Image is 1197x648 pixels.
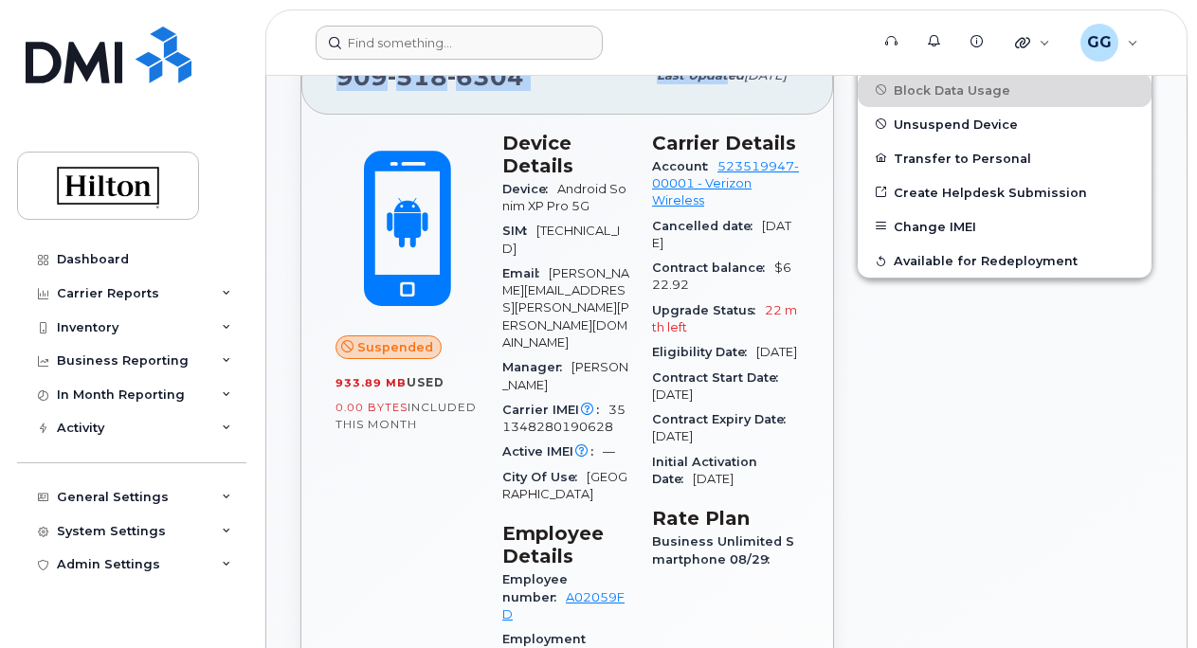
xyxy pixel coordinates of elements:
span: Contract Start Date [652,370,788,385]
span: 6304 [447,63,524,91]
div: Gwendolyn Garrison [1067,24,1152,62]
span: Account [652,159,717,173]
span: Employee number [502,572,568,603]
span: — [603,444,615,459]
span: used [407,375,444,389]
span: 518 [388,63,447,91]
span: Eligibility Date [652,345,756,359]
span: Active IMEI [502,444,603,459]
a: 523519947-00001 - Verizon Wireless [652,159,799,208]
div: Quicklinks [1002,24,1063,62]
span: Device [502,182,557,196]
h3: Carrier Details [652,132,799,154]
span: 909 [336,63,524,91]
button: Unsuspend Device [858,107,1152,141]
span: Available for Redeployment [894,254,1078,268]
a: Create Helpdesk Submission [858,175,1152,209]
button: Transfer to Personal [858,141,1152,175]
span: Contract Expiry Date [652,412,795,426]
span: Contract balance [652,261,774,275]
span: Cancelled date [652,219,762,233]
span: [PERSON_NAME] [502,360,628,391]
span: Manager [502,360,571,374]
span: City Of Use [502,470,587,484]
h3: Rate Plan [652,507,799,530]
span: [DATE] [652,387,693,402]
button: Change IMEI [858,209,1152,243]
button: Available for Redeployment [858,243,1152,278]
button: Block Data Usage [858,73,1152,107]
span: [PERSON_NAME][EMAIL_ADDRESS][PERSON_NAME][PERSON_NAME][DOMAIN_NAME] [502,266,629,350]
span: 0.00 Bytes [336,401,408,414]
span: [DATE] [652,219,791,250]
span: Business Unlimited Smartphone 08/29 [652,534,794,566]
iframe: Messenger Launcher [1115,566,1183,634]
span: Android Sonim XP Pro 5G [502,182,626,213]
span: Suspended [357,338,433,356]
span: included this month [336,400,477,431]
a: A02059FD [502,590,625,621]
span: Carrier IMEI [502,403,608,417]
span: Upgrade Status [652,303,765,317]
h3: Employee Details [502,522,629,567]
span: [TECHNICAL_ID] [502,224,620,255]
span: [DATE] [756,345,797,359]
span: [DATE] [693,472,734,486]
h3: Device Details [502,132,629,177]
span: Unsuspend Device [894,117,1018,131]
span: [GEOGRAPHIC_DATA] [502,470,627,501]
span: Email [502,266,549,280]
span: Initial Activation Date [652,455,757,486]
span: [DATE] [652,429,693,443]
span: GG [1087,31,1112,54]
span: SIM [502,224,536,238]
span: 933.89 MB [336,376,407,389]
input: Find something... [316,26,603,60]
